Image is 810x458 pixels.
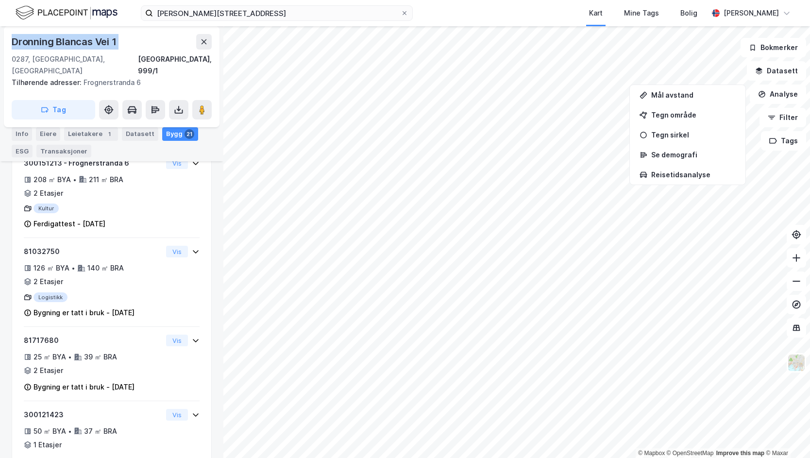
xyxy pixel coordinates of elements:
div: 1 Etasjer [34,439,62,451]
div: 300121423 [24,409,162,421]
button: Tags [761,131,806,151]
div: 39 ㎡ BRA [84,351,117,363]
div: 1 [104,129,114,139]
div: 140 ㎡ BRA [87,262,124,274]
img: logo.f888ab2527a4732fd821a326f86c7f29.svg [16,4,118,21]
div: • [73,176,77,184]
div: Bygning er tatt i bruk - [DATE] [34,381,135,393]
a: Mapbox [638,450,665,457]
button: Vis [166,409,188,421]
div: 81032750 [24,246,162,257]
div: Se demografi [651,151,736,159]
div: 37 ㎡ BRA [84,425,117,437]
div: Kart [589,7,603,19]
div: ESG [12,145,33,157]
div: 81717680 [24,335,162,346]
img: Z [787,354,806,372]
div: Ferdigattest - [DATE] [34,218,105,230]
div: Eiere [36,127,60,141]
div: Frognerstranda 6 [12,77,204,88]
div: Reisetidsanalyse [651,170,736,179]
div: Leietakere [64,127,118,141]
span: Tilhørende adresser: [12,78,84,86]
div: 2 Etasjer [34,276,63,288]
div: Datasett [122,127,158,141]
button: Vis [166,246,188,257]
div: 126 ㎡ BYA [34,262,69,274]
div: Tegn sirkel [651,131,736,139]
div: 50 ㎡ BYA [34,425,66,437]
div: 21 [185,129,194,139]
div: Mål avstand [651,91,736,99]
a: OpenStreetMap [667,450,714,457]
div: • [68,427,72,435]
div: 2 Etasjer [34,365,63,376]
button: Filter [759,108,806,127]
a: Improve this map [716,450,764,457]
div: 25 ㎡ BYA [34,351,66,363]
div: • [68,353,72,361]
button: Analyse [750,85,806,104]
div: Kontrollprogram for chat [761,411,810,458]
div: • [71,264,75,272]
div: Bygning er tatt i bruk - [DATE] [34,307,135,319]
div: Bolig [680,7,697,19]
div: 208 ㎡ BYA [34,174,71,186]
div: 2 Etasjer [34,187,63,199]
iframe: Chat Widget [761,411,810,458]
input: Søk på adresse, matrikkel, gårdeiere, leietakere eller personer [153,6,401,20]
div: Mine Tags [624,7,659,19]
div: 300151213 - Frognerstranda 6 [24,157,162,169]
div: [PERSON_NAME] [724,7,779,19]
button: Vis [166,157,188,169]
div: [GEOGRAPHIC_DATA], 999/1 [138,53,212,77]
div: Info [12,127,32,141]
div: 211 ㎡ BRA [89,174,123,186]
div: Bygg [162,127,198,141]
button: Vis [166,335,188,346]
div: Dronning Blancas Vei 1 [12,34,118,50]
button: Datasett [747,61,806,81]
div: Tegn område [651,111,736,119]
div: 0287, [GEOGRAPHIC_DATA], [GEOGRAPHIC_DATA] [12,53,138,77]
button: Tag [12,100,95,119]
button: Bokmerker [741,38,806,57]
div: Transaksjoner [36,145,91,157]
